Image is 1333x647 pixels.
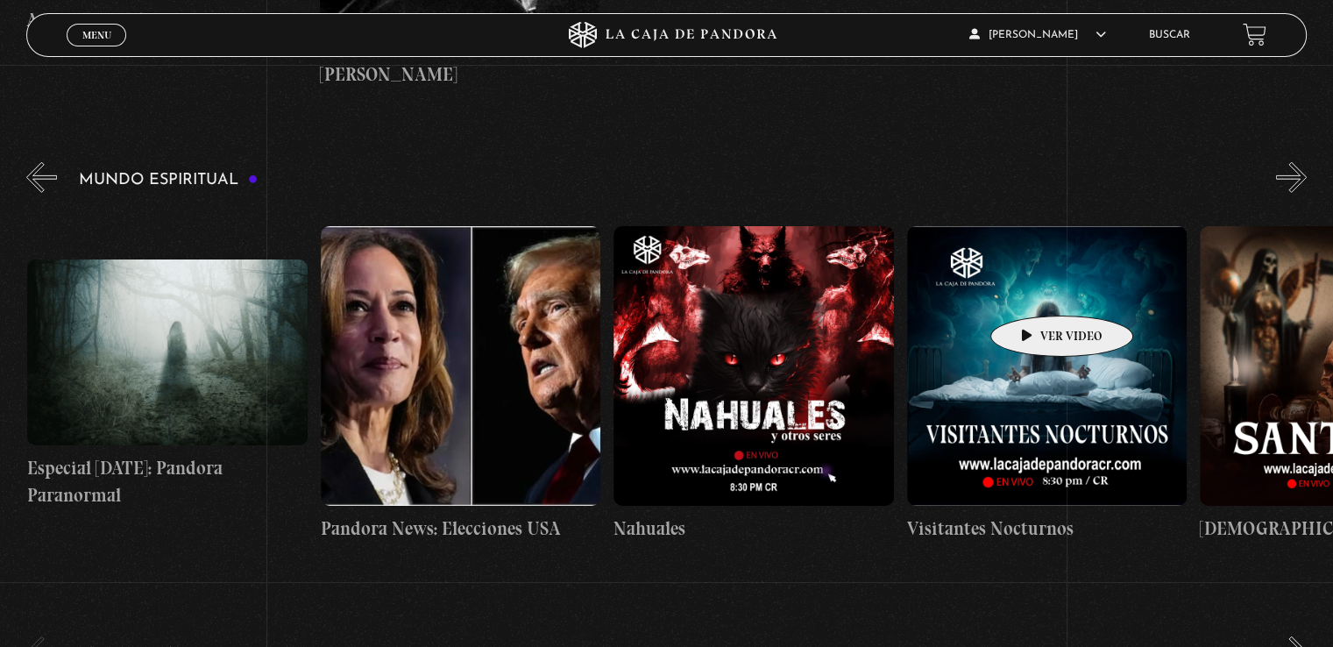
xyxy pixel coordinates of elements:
[26,162,57,193] button: Previous
[907,515,1187,543] h4: Visitantes Nocturnos
[969,30,1106,40] span: [PERSON_NAME]
[613,515,893,543] h4: Nahuales
[320,33,599,89] h4: Asesinos Seriales – [PERSON_NAME]
[79,172,258,188] h3: Mundo Espiritual
[321,515,600,543] h4: Pandora News: Elecciones USA
[321,206,600,563] a: Pandora News: Elecciones USA
[1243,23,1266,46] a: View your shopping cart
[26,6,306,34] h4: Asesinos Seriales
[907,206,1187,563] a: Visitantes Nocturnos
[1276,162,1307,193] button: Next
[76,45,117,57] span: Cerrar
[82,30,111,40] span: Menu
[1149,30,1190,40] a: Buscar
[27,454,307,509] h4: Especial [DATE]: Pandora Paranormal
[613,206,893,563] a: Nahuales
[27,206,307,563] a: Especial [DATE]: Pandora Paranormal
